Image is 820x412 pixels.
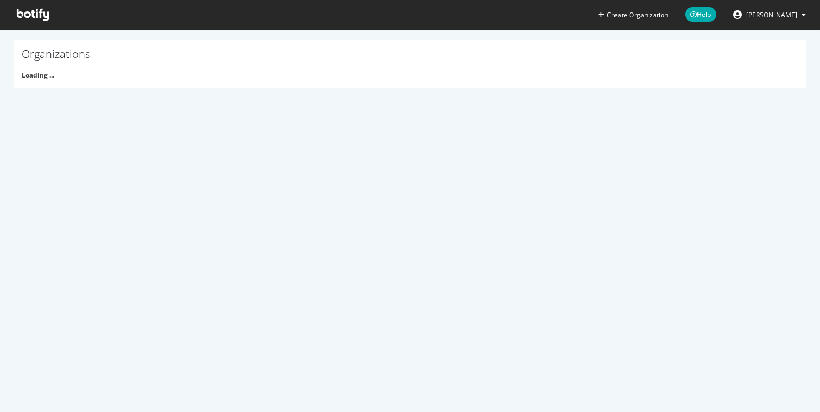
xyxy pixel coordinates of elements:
[22,70,54,80] strong: Loading ...
[685,7,716,22] span: Help
[725,6,815,23] button: [PERSON_NAME]
[746,10,797,20] span: Thibaud Collignon
[22,48,798,65] h1: Organizations
[598,10,669,20] button: Create Organization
